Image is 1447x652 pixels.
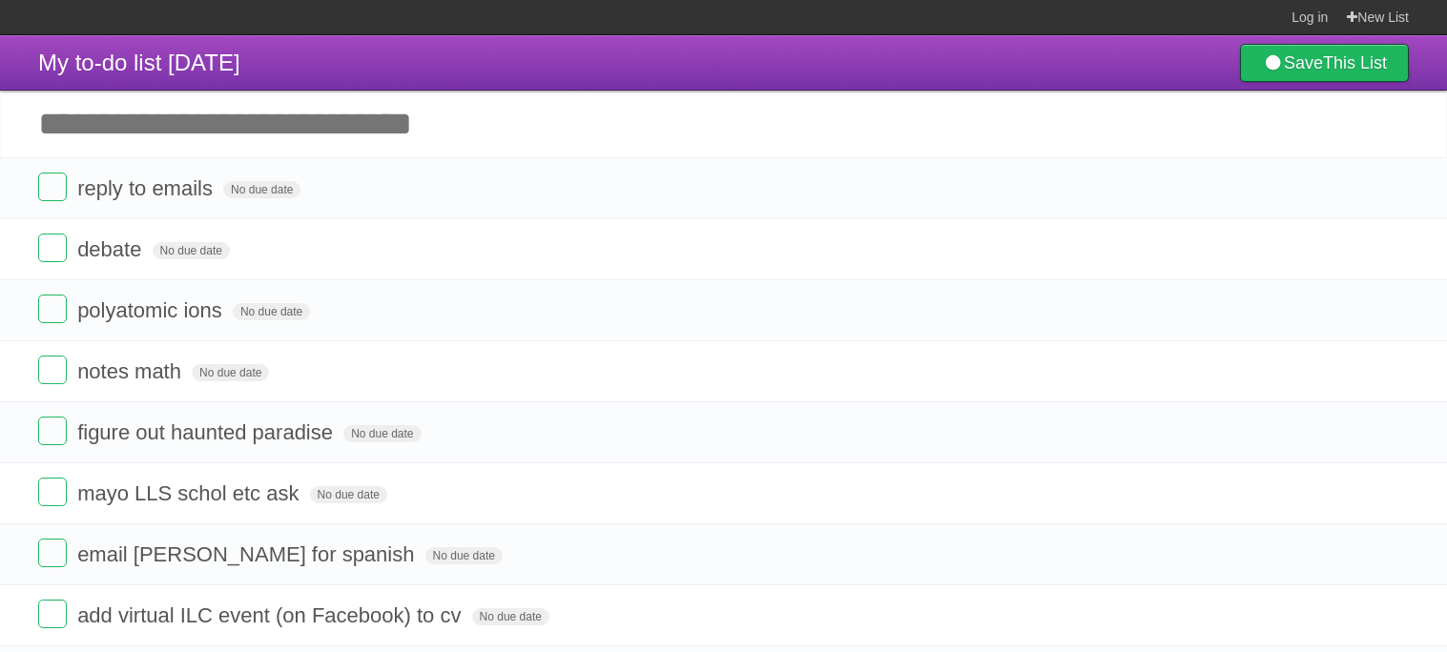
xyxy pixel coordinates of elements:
[425,547,503,564] span: No due date
[233,303,310,320] span: No due date
[38,356,67,384] label: Done
[38,234,67,262] label: Done
[77,237,146,261] span: debate
[38,295,67,323] label: Done
[472,608,549,625] span: No due date
[77,298,227,322] span: polyatomic ions
[77,176,217,200] span: reply to emails
[192,364,269,381] span: No due date
[310,486,387,503] span: No due date
[38,478,67,506] label: Done
[38,539,67,567] label: Done
[77,542,419,566] span: email [PERSON_NAME] for spanish
[77,481,303,505] span: mayo LLS schol etc ask
[223,181,300,198] span: No due date
[1323,53,1387,72] b: This List
[77,359,186,383] span: notes math
[153,242,230,259] span: No due date
[38,50,240,75] span: My to-do list [DATE]
[343,425,421,442] span: No due date
[77,420,338,444] span: figure out haunted paradise
[38,600,67,628] label: Done
[38,417,67,445] label: Done
[38,173,67,201] label: Done
[1240,44,1409,82] a: SaveThis List
[77,603,465,627] span: add virtual ILC event (on Facebook) to cv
